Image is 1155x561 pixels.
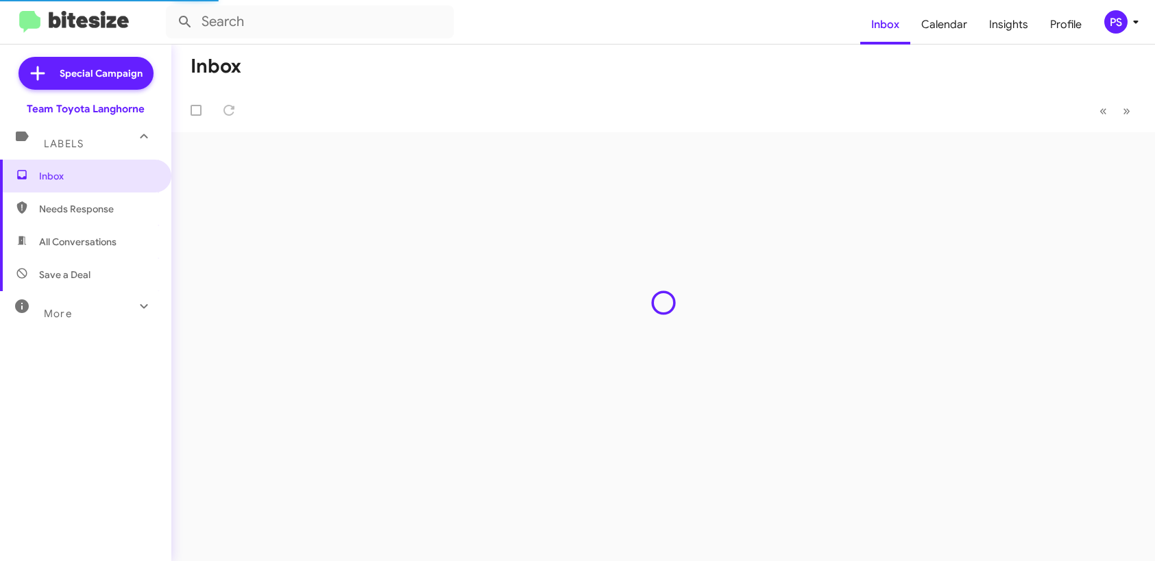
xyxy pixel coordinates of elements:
button: Next [1115,97,1139,125]
span: All Conversations [39,235,117,249]
nav: Page navigation example [1092,97,1139,125]
span: Save a Deal [39,268,90,282]
input: Search [166,5,454,38]
h1: Inbox [191,55,241,77]
div: PS [1104,10,1128,34]
a: Inbox [860,5,910,45]
span: Labels [44,138,84,150]
button: Previous [1091,97,1115,125]
span: « [1099,102,1107,119]
a: Profile [1039,5,1093,45]
span: Special Campaign [60,66,143,80]
a: Calendar [910,5,978,45]
div: Team Toyota Langhorne [27,102,145,116]
a: Insights [978,5,1039,45]
span: Inbox [39,169,156,183]
span: More [44,308,72,320]
span: » [1123,102,1130,119]
span: Needs Response [39,202,156,216]
button: PS [1093,10,1140,34]
a: Special Campaign [19,57,154,90]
